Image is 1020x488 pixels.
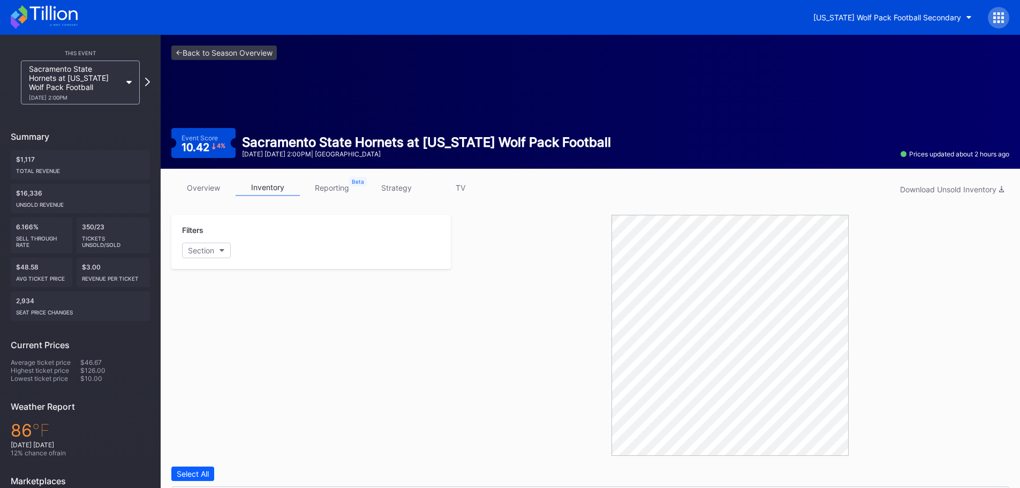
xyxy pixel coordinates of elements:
div: [DATE] [DATE] [11,441,150,449]
div: Average ticket price [11,358,80,366]
button: Select All [171,467,214,481]
div: Weather Report [11,401,150,412]
div: Sell Through Rate [16,231,67,248]
div: 350/23 [77,217,150,253]
div: Highest ticket price [11,366,80,374]
div: Filters [182,226,440,235]
a: reporting [300,179,364,196]
button: Download Unsold Inventory [895,182,1009,197]
div: Prices updated about 2 hours ago [901,150,1009,158]
div: seat price changes [16,305,145,316]
div: [DATE] 2:00PM [29,94,121,101]
div: 2,934 [11,291,150,321]
div: [DATE] [DATE] 2:00PM | [GEOGRAPHIC_DATA] [242,150,611,158]
button: Section [182,243,231,258]
a: strategy [364,179,428,196]
div: Section [188,246,214,255]
div: $1,117 [11,150,150,179]
div: Revenue per ticket [82,271,145,282]
div: [US_STATE] Wolf Pack Football Secondary [813,13,961,22]
div: Sacramento State Hornets at [US_STATE] Wolf Pack Football [29,64,121,101]
div: Summary [11,131,150,142]
div: Current Prices [11,340,150,350]
div: Download Unsold Inventory [900,185,1004,194]
div: This Event [11,50,150,56]
div: 86 [11,420,150,441]
div: 6.166% [11,217,72,253]
a: inventory [236,179,300,196]
div: $3.00 [77,258,150,287]
div: $46.67 [80,358,150,366]
div: 4 % [217,143,225,149]
a: TV [428,179,493,196]
div: $16,336 [11,184,150,213]
div: Total Revenue [16,163,145,174]
div: Sacramento State Hornets at [US_STATE] Wolf Pack Football [242,134,611,150]
div: $10.00 [80,374,150,382]
div: Select All [177,469,209,478]
div: Avg ticket price [16,271,67,282]
div: 10.42 [182,142,225,153]
div: Tickets Unsold/Sold [82,231,145,248]
div: Marketplaces [11,476,150,486]
a: <-Back to Season Overview [171,46,277,60]
div: Event Score [182,134,218,142]
div: Unsold Revenue [16,197,145,208]
div: 12 % chance of rain [11,449,150,457]
a: overview [171,179,236,196]
span: ℉ [32,420,50,441]
div: $48.58 [11,258,72,287]
div: Lowest ticket price [11,374,80,382]
div: $126.00 [80,366,150,374]
button: [US_STATE] Wolf Pack Football Secondary [805,7,980,27]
